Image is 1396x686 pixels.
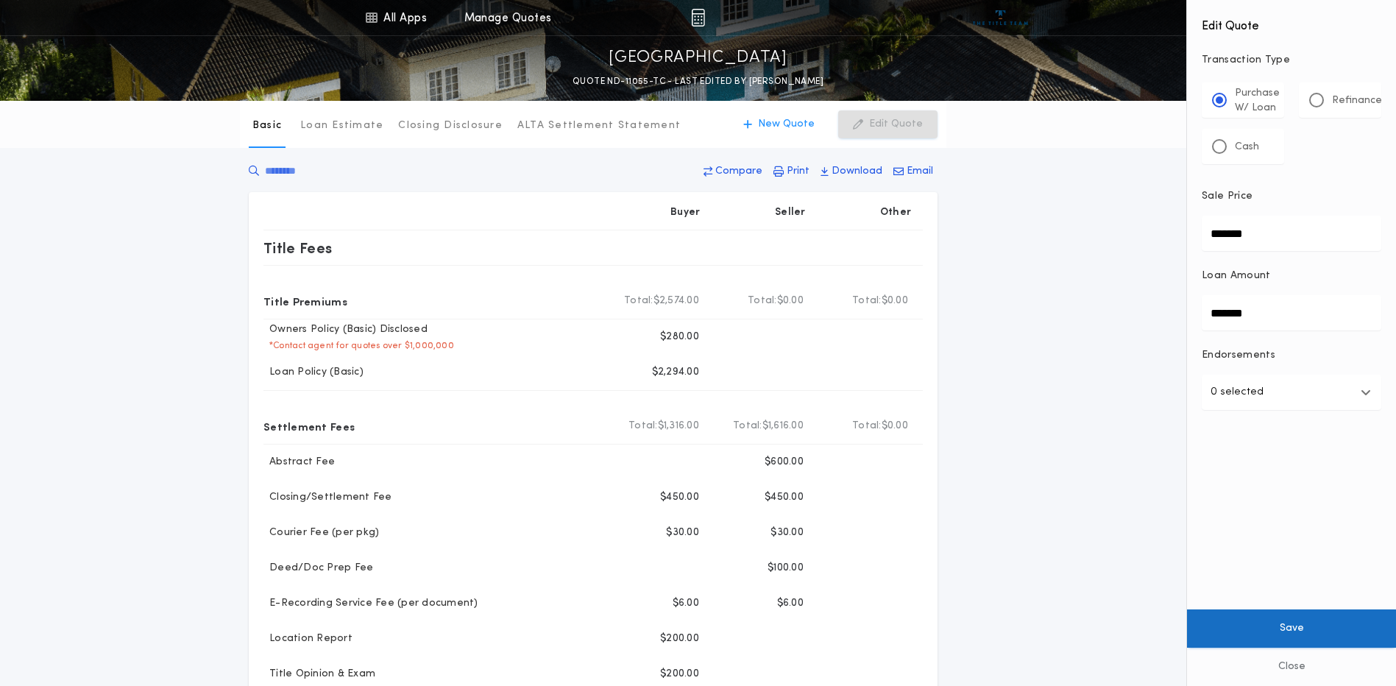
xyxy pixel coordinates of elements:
[263,365,364,380] p: Loan Policy (Basic)
[1202,53,1381,68] p: Transaction Type
[1332,93,1382,108] p: Refinance
[832,164,882,179] p: Download
[777,596,804,611] p: $6.00
[880,205,911,220] p: Other
[263,632,352,646] p: Location Report
[729,110,829,138] button: New Quote
[770,526,804,540] p: $30.00
[882,419,908,434] span: $0.00
[263,490,392,505] p: Closing/Settlement Fee
[907,164,933,179] p: Email
[653,294,699,308] span: $2,574.00
[666,526,699,540] p: $30.00
[609,46,787,70] p: [GEOGRAPHIC_DATA]
[1202,216,1381,251] input: Sale Price
[869,117,923,132] p: Edit Quote
[816,158,887,185] button: Download
[852,419,882,434] b: Total:
[263,414,355,438] p: Settlement Fees
[263,596,478,611] p: E-Recording Service Fee (per document)
[691,9,705,26] img: img
[652,365,699,380] p: $2,294.00
[658,419,699,434] span: $1,316.00
[263,322,428,337] p: Owners Policy (Basic) Disclosed
[1235,140,1259,155] p: Cash
[624,294,653,308] b: Total:
[768,561,804,576] p: $100.00
[673,596,699,611] p: $6.00
[1187,648,1396,686] button: Close
[699,158,767,185] button: Compare
[777,294,804,308] span: $0.00
[300,119,383,133] p: Loan Estimate
[1202,348,1381,363] p: Endorsements
[775,205,806,220] p: Seller
[263,340,454,352] p: * Contact agent for quotes over $1,000,000
[852,294,882,308] b: Total:
[263,289,347,313] p: Title Premiums
[882,294,908,308] span: $0.00
[765,490,804,505] p: $450.00
[252,119,282,133] p: Basic
[838,110,938,138] button: Edit Quote
[660,330,699,344] p: $280.00
[787,164,809,179] p: Print
[973,10,1028,25] img: vs-icon
[758,117,815,132] p: New Quote
[263,526,379,540] p: Courier Fee (per pkg)
[769,158,814,185] button: Print
[1202,9,1381,35] h4: Edit Quote
[573,74,823,89] p: QUOTE ND-11055-TC - LAST EDITED BY [PERSON_NAME]
[1202,375,1381,410] button: 0 selected
[762,419,804,434] span: $1,616.00
[628,419,658,434] b: Total:
[660,667,699,682] p: $200.00
[1187,609,1396,648] button: Save
[889,158,938,185] button: Email
[263,236,333,260] p: Title Fees
[517,119,681,133] p: ALTA Settlement Statement
[715,164,762,179] p: Compare
[398,119,503,133] p: Closing Disclosure
[660,490,699,505] p: $450.00
[1235,86,1280,116] p: Purchase W/ Loan
[1202,295,1381,330] input: Loan Amount
[660,632,699,646] p: $200.00
[263,667,375,682] p: Title Opinion & Exam
[748,294,777,308] b: Total:
[765,455,804,470] p: $600.00
[1202,189,1252,204] p: Sale Price
[670,205,700,220] p: Buyer
[263,455,335,470] p: Abstract Fee
[263,561,373,576] p: Deed/Doc Prep Fee
[1211,383,1264,401] p: 0 selected
[733,419,762,434] b: Total:
[1202,269,1271,283] p: Loan Amount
